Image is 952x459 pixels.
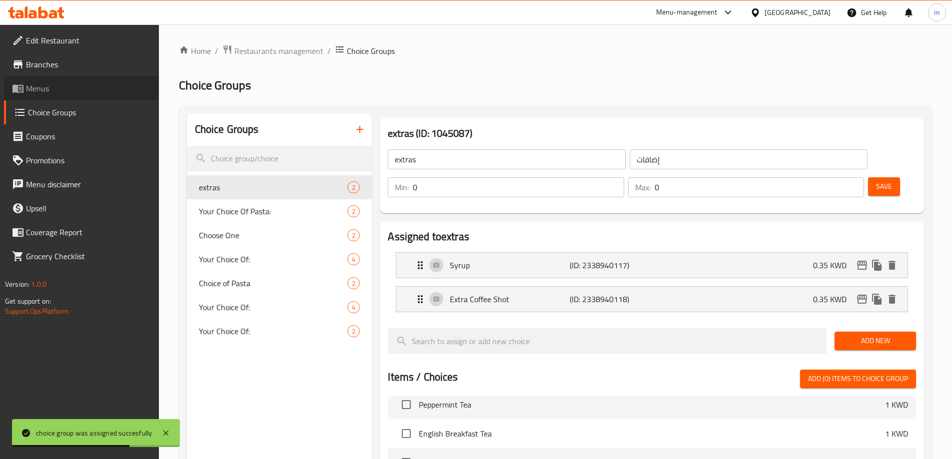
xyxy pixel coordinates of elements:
[419,428,885,440] span: English Breakfast Tea
[26,250,151,262] span: Grocery Checklist
[388,370,458,385] h2: Items / Choices
[179,44,932,57] nav: breadcrumb
[187,271,372,295] div: Choice of Pasta2
[765,7,831,18] div: [GEOGRAPHIC_DATA]
[222,44,323,57] a: Restaurants management
[885,428,908,440] p: 1 KWD
[570,259,650,271] p: (ID: 2338940117)
[199,253,348,265] span: Your Choice Of:
[199,205,348,217] span: Your Choice Of Pasta:
[347,229,360,241] div: Choices
[4,196,159,220] a: Upsell
[26,202,151,214] span: Upsell
[843,335,908,347] span: Add New
[4,100,159,124] a: Choice Groups
[347,45,395,57] span: Choice Groups
[187,146,372,171] input: search
[28,106,151,118] span: Choice Groups
[179,45,211,57] a: Home
[31,278,46,291] span: 1.0.0
[26,154,151,166] span: Promotions
[327,45,331,57] li: /
[199,277,348,289] span: Choice of Pasta
[199,181,348,193] span: extras
[800,370,916,388] button: Add (0) items to choice group
[388,328,827,354] input: search
[813,259,855,271] p: 0.35 KWD
[26,178,151,190] span: Menu disclaimer
[179,74,251,96] span: Choice Groups
[808,373,908,385] span: Add (0) items to choice group
[348,207,359,216] span: 2
[396,423,417,444] span: Select choice
[4,220,159,244] a: Coverage Report
[4,28,159,52] a: Edit Restaurant
[388,125,916,141] h3: extras (ID: 1045087)
[813,293,855,305] p: 0.35 KWD
[234,45,323,57] span: Restaurants management
[4,76,159,100] a: Menus
[348,183,359,192] span: 2
[347,181,360,193] div: Choices
[868,177,900,196] button: Save
[199,301,348,313] span: Your Choice Of:
[4,124,159,148] a: Coupons
[396,394,417,415] span: Select choice
[26,34,151,46] span: Edit Restaurant
[5,305,68,318] a: Support.OpsPlatform
[187,199,372,223] div: Your Choice Of Pasta:2
[885,292,900,307] button: delete
[187,295,372,319] div: Your Choice Of:4
[199,325,348,337] span: Your Choice Of:
[347,301,360,313] div: Choices
[4,172,159,196] a: Menu disclaimer
[187,247,372,271] div: Your Choice Of:4
[656,6,718,18] div: Menu-management
[388,282,916,316] li: Expand
[348,303,359,312] span: 4
[348,327,359,336] span: 2
[36,428,152,439] div: choice group was assigned succesfully
[388,229,916,244] h2: Assigned to extras
[388,248,916,282] li: Expand
[348,255,359,264] span: 4
[885,258,900,273] button: delete
[26,58,151,70] span: Branches
[419,399,885,411] span: Peppermint Tea
[187,175,372,199] div: extras2
[4,244,159,268] a: Grocery Checklist
[450,293,569,305] p: Extra Coffee Shot
[450,259,569,271] p: Syrup
[855,292,870,307] button: edit
[635,181,651,193] p: Max:
[348,279,359,288] span: 2
[187,223,372,247] div: Choose One2
[26,82,151,94] span: Menus
[885,399,908,411] p: 1 KWD
[876,180,892,193] span: Save
[835,332,916,350] button: Add New
[870,292,885,307] button: duplicate
[26,226,151,238] span: Coverage Report
[570,293,650,305] p: (ID: 2338940118)
[5,295,51,308] span: Get support on:
[4,52,159,76] a: Branches
[395,181,409,193] p: Min:
[215,45,218,57] li: /
[187,319,372,343] div: Your Choice Of:2
[870,258,885,273] button: duplicate
[195,122,259,137] h2: Choice Groups
[26,130,151,142] span: Coupons
[4,148,159,172] a: Promotions
[934,7,940,18] span: m
[396,253,908,278] div: Expand
[855,258,870,273] button: edit
[347,277,360,289] div: Choices
[396,287,908,312] div: Expand
[199,229,348,241] span: Choose One
[5,278,29,291] span: Version:
[348,231,359,240] span: 2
